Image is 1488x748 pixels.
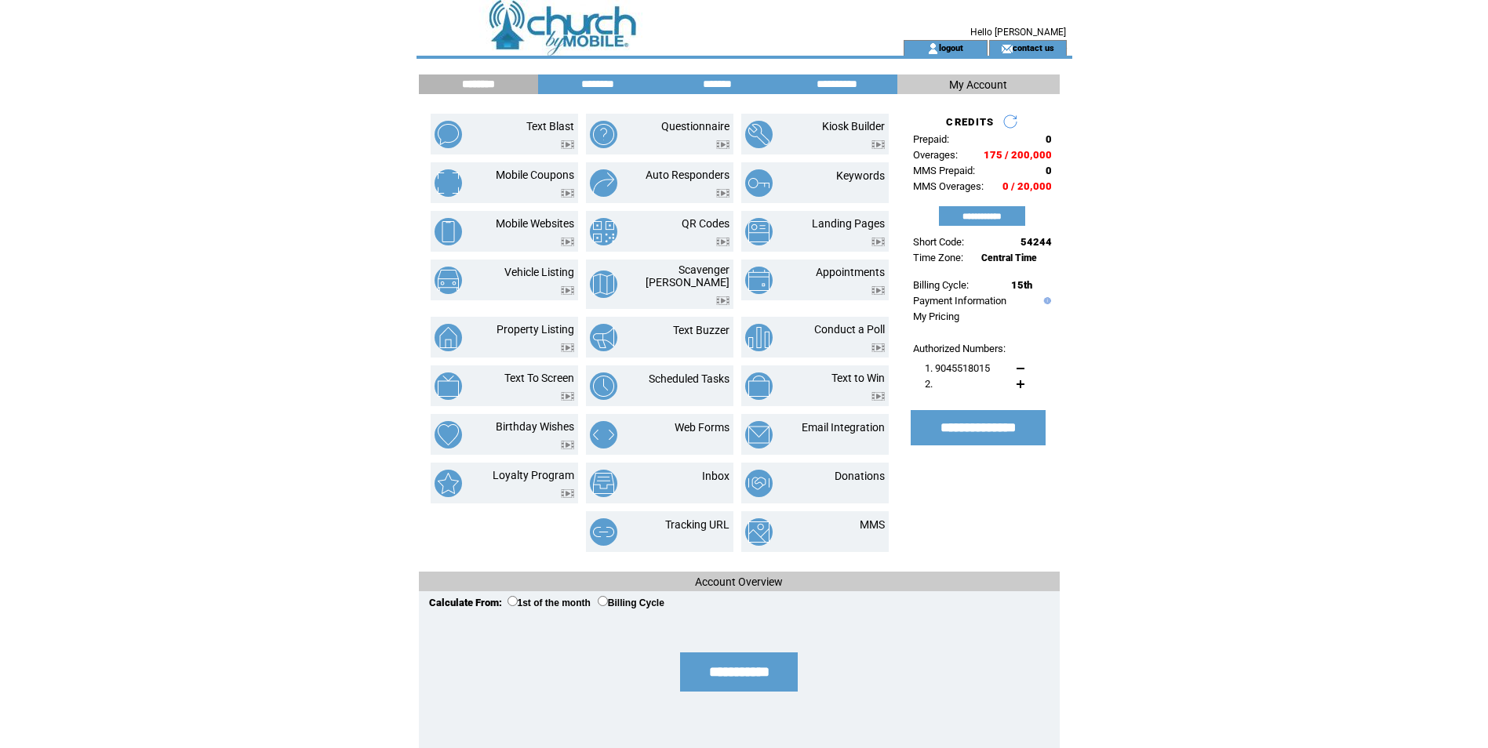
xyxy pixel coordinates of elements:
[590,218,617,245] img: qr-codes.png
[716,140,729,149] img: video.png
[561,140,574,149] img: video.png
[831,372,885,384] a: Text to Win
[927,42,939,55] img: account_icon.gif
[435,267,462,294] img: vehicle-listing.png
[561,238,574,246] img: video.png
[913,279,969,291] span: Billing Cycle:
[435,421,462,448] img: birthday-wishes.png
[561,343,574,352] img: video.png
[925,362,990,374] span: 1. 9045518015
[496,420,574,433] a: Birthday Wishes
[435,372,462,400] img: text-to-screen.png
[590,324,617,351] img: text-buzzer.png
[508,597,591,608] label: 1st of the month
[871,140,885,149] img: video.png
[598,597,664,608] label: Billing Cycle
[822,120,885,133] a: Kiosk Builder
[745,470,773,497] img: donations.png
[949,78,1007,91] span: My Account
[913,180,984,192] span: MMS Overages:
[435,121,462,148] img: text-blast.png
[561,286,574,295] img: video.png
[835,470,885,482] a: Donations
[675,421,729,434] a: Web Forms
[646,169,729,181] a: Auto Responders
[871,392,885,401] img: video.png
[508,596,518,606] input: 1st of the month
[682,217,729,230] a: QR Codes
[745,121,773,148] img: kiosk-builder.png
[984,149,1052,161] span: 175 / 200,000
[913,310,959,322] a: My Pricing
[745,218,773,245] img: landing-pages.png
[716,189,729,198] img: video.png
[913,343,1006,354] span: Authorized Numbers:
[590,421,617,448] img: web-forms.png
[590,518,617,546] img: tracking-url.png
[661,120,729,133] a: Questionnaire
[913,252,963,263] span: Time Zone:
[913,133,949,145] span: Prepaid:
[970,27,1066,38] span: Hello [PERSON_NAME]
[496,217,574,230] a: Mobile Websites
[716,296,729,305] img: video.png
[913,236,964,248] span: Short Code:
[1013,42,1054,53] a: contact us
[561,489,574,498] img: video.png
[526,120,574,133] a: Text Blast
[871,343,885,352] img: video.png
[812,217,885,230] a: Landing Pages
[504,266,574,278] a: Vehicle Listing
[745,372,773,400] img: text-to-win.png
[745,169,773,197] img: keywords.png
[1040,297,1051,304] img: help.gif
[504,372,574,384] a: Text To Screen
[649,372,729,385] a: Scheduled Tasks
[435,169,462,197] img: mobile-coupons.png
[493,469,574,481] a: Loyalty Program
[673,324,729,336] a: Text Buzzer
[435,218,462,245] img: mobile-websites.png
[561,189,574,198] img: video.png
[497,323,574,336] a: Property Listing
[590,271,617,298] img: scavenger-hunt.png
[496,169,574,181] a: Mobile Coupons
[1002,180,1052,192] span: 0 / 20,000
[913,295,1006,307] a: Payment Information
[590,470,617,497] img: inbox.png
[716,238,729,246] img: video.png
[946,116,994,128] span: CREDITS
[1020,236,1052,248] span: 54244
[836,169,885,182] a: Keywords
[981,252,1037,263] span: Central Time
[665,518,729,531] a: Tracking URL
[814,323,885,336] a: Conduct a Poll
[598,596,608,606] input: Billing Cycle
[695,576,783,588] span: Account Overview
[939,42,963,53] a: logout
[913,149,958,161] span: Overages:
[816,266,885,278] a: Appointments
[702,470,729,482] a: Inbox
[860,518,885,531] a: MMS
[1011,279,1032,291] span: 15th
[925,378,933,390] span: 2.
[745,324,773,351] img: conduct-a-poll.png
[590,169,617,197] img: auto-responders.png
[1046,133,1052,145] span: 0
[802,421,885,434] a: Email Integration
[590,121,617,148] img: questionnaire.png
[646,263,729,289] a: Scavenger [PERSON_NAME]
[871,238,885,246] img: video.png
[561,392,574,401] img: video.png
[745,267,773,294] img: appointments.png
[429,597,502,608] span: Calculate From:
[1046,165,1052,176] span: 0
[871,286,885,295] img: video.png
[561,441,574,449] img: video.png
[745,421,773,448] img: email-integration.png
[913,165,975,176] span: MMS Prepaid:
[590,372,617,400] img: scheduled-tasks.png
[435,324,462,351] img: property-listing.png
[745,518,773,546] img: mms.png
